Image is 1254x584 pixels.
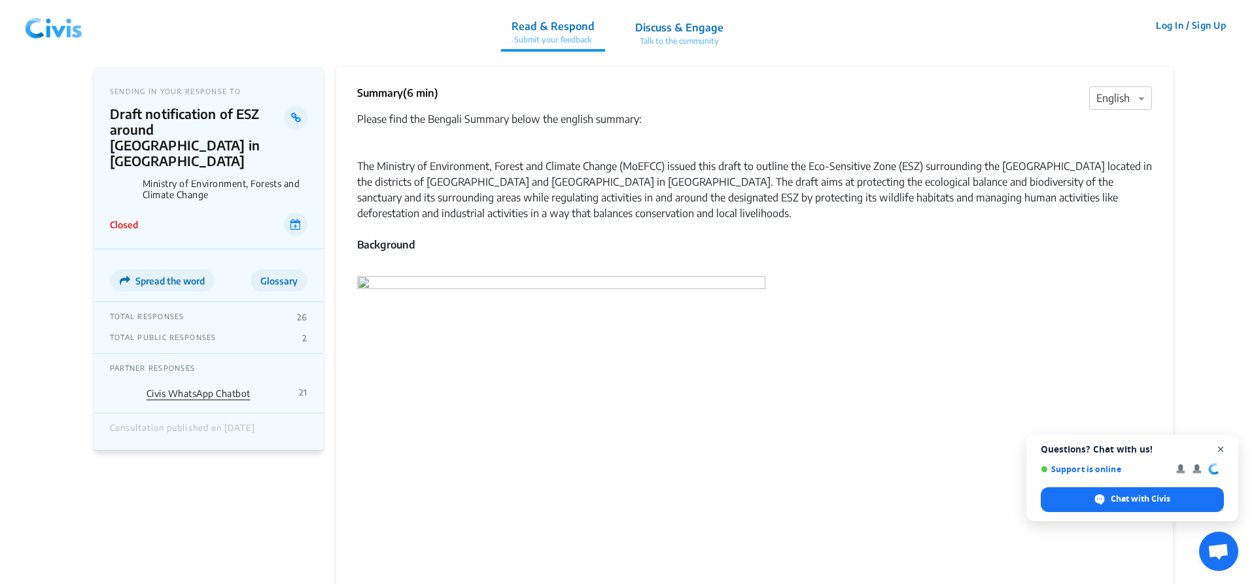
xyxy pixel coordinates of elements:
[357,268,765,554] img: AD_4nXf1DfNMlFI-kvmd4WGX4HG-IPYxhaLCpZSdtU_QXigyozmK5uaEAdSo3m5WBXhZlovddCUOycEEIjmD5ET8ccIfyqnze...
[251,269,307,292] button: Glossary
[512,34,595,46] p: Submit your feedback
[110,312,184,322] p: TOTAL RESPONSES
[357,143,1152,221] div: The Ministry of Environment, Forest and Climate Change (MoEFCC) issued this draft to outline the ...
[357,238,415,251] strong: Background
[1199,532,1238,571] a: Open chat
[110,269,215,292] button: Spread the word
[20,6,88,45] img: navlogo.png
[260,275,298,286] span: Glossary
[143,178,307,200] p: Ministry of Environment, Forests and Climate Change
[1041,487,1224,512] span: Chat with Civis
[110,333,217,343] p: TOTAL PUBLIC RESPONSES
[357,85,438,101] p: Summary
[1147,15,1234,35] button: Log In / Sign Up
[135,275,205,286] span: Spread the word
[110,383,136,403] img: Partner Logo
[512,18,595,34] p: Read & Respond
[110,364,307,372] p: PARTNER RESPONSES
[110,423,255,440] div: Consultation published on [DATE]
[297,312,307,322] p: 26
[110,87,307,95] p: SENDING IN YOUR RESPONSE TO
[357,111,1152,127] div: Please find the Bengali Summary below the english summary:
[1041,464,1167,474] span: Support is online
[147,388,251,399] a: Civis WhatsApp Chatbot
[302,333,307,343] p: 2
[635,20,723,35] p: Discuss & Engage
[403,86,438,99] span: (6 min)
[1041,444,1224,455] span: Questions? Chat with us!
[1111,493,1170,505] span: Chat with Civis
[110,218,138,232] p: Closed
[299,387,307,398] p: 21
[635,35,723,47] p: Talk to the community
[110,175,137,203] img: Ministry of Environment, Forests and Climate Change logo
[110,106,285,169] p: Draft notification of ESZ around [GEOGRAPHIC_DATA] in [GEOGRAPHIC_DATA]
